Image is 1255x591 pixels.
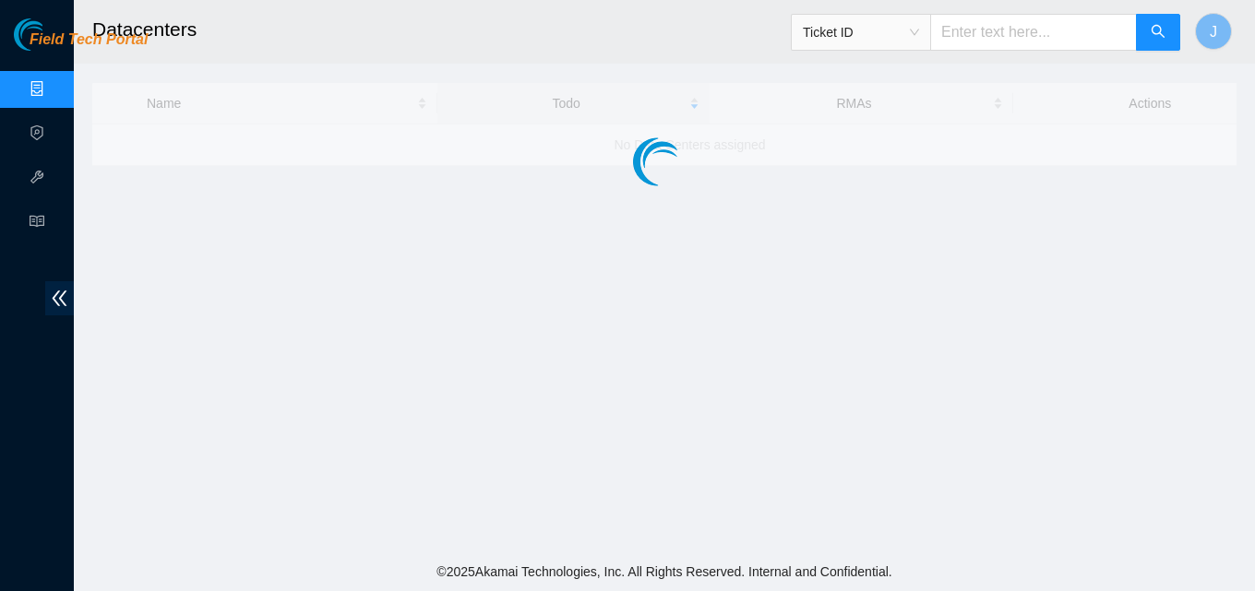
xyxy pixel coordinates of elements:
span: double-left [45,281,74,315]
button: search [1136,14,1180,51]
img: Akamai Technologies [14,18,93,51]
span: read [30,206,44,242]
input: Enter text here... [930,14,1137,51]
span: J [1210,20,1217,43]
span: Ticket ID [803,18,919,46]
span: Field Tech Portal [30,31,148,49]
span: search [1151,24,1165,41]
a: Akamai TechnologiesField Tech Portal [14,33,148,57]
footer: © 2025 Akamai Technologies, Inc. All Rights Reserved. Internal and Confidential. [74,552,1255,591]
button: J [1195,13,1232,50]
